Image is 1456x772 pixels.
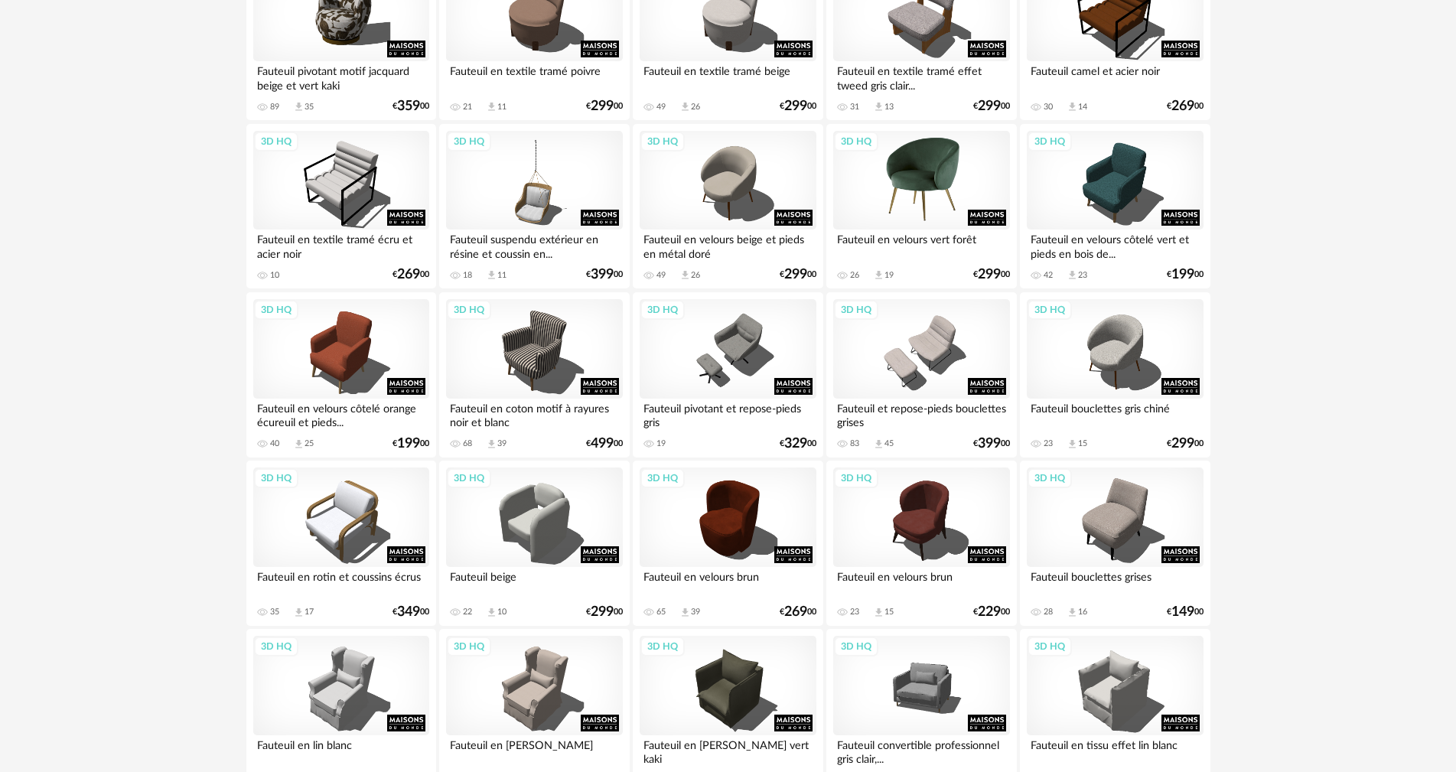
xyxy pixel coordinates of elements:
[293,101,305,112] span: Download icon
[497,102,507,112] div: 11
[973,101,1010,112] div: € 00
[270,270,279,281] div: 10
[780,438,816,449] div: € 00
[978,269,1001,280] span: 299
[486,607,497,618] span: Download icon
[1171,438,1194,449] span: 299
[834,132,878,151] div: 3D HQ
[393,101,429,112] div: € 00
[1078,102,1087,112] div: 14
[591,269,614,280] span: 399
[873,607,884,618] span: Download icon
[973,607,1010,617] div: € 00
[293,438,305,450] span: Download icon
[1078,438,1087,449] div: 15
[497,438,507,449] div: 39
[305,102,314,112] div: 35
[446,230,622,260] div: Fauteuil suspendu extérieur en résine et coussin en...
[833,230,1009,260] div: Fauteuil en velours vert forêt
[246,461,436,626] a: 3D HQ Fauteuil en rotin et coussins écrus 35 Download icon 17 €34900
[978,607,1001,617] span: 229
[691,607,700,617] div: 39
[446,567,622,598] div: Fauteuil beige
[270,607,279,617] div: 35
[463,607,472,617] div: 22
[640,468,685,488] div: 3D HQ
[679,101,691,112] span: Download icon
[253,230,429,260] div: Fauteuil en textile tramé écru et acier noir
[1020,124,1210,289] a: 3D HQ Fauteuil en velours côtelé vert et pieds en bois de... 42 Download icon 23 €19900
[633,124,822,289] a: 3D HQ Fauteuil en velours beige et pieds en métal doré 49 Download icon 26 €29900
[884,438,894,449] div: 45
[833,61,1009,92] div: Fauteuil en textile tramé effet tweed gris clair...
[1171,607,1194,617] span: 149
[640,300,685,320] div: 3D HQ
[784,607,807,617] span: 269
[784,269,807,280] span: 299
[1044,102,1053,112] div: 30
[253,735,429,766] div: Fauteuil en lin blanc
[1027,230,1203,260] div: Fauteuil en velours côtelé vert et pieds en bois de...
[1171,269,1194,280] span: 199
[780,607,816,617] div: € 00
[591,101,614,112] span: 299
[447,300,491,320] div: 3D HQ
[397,101,420,112] span: 359
[446,735,622,766] div: Fauteuil en [PERSON_NAME]
[679,269,691,281] span: Download icon
[656,102,666,112] div: 49
[1167,101,1204,112] div: € 00
[1028,300,1072,320] div: 3D HQ
[254,637,298,656] div: 3D HQ
[305,438,314,449] div: 25
[640,132,685,151] div: 3D HQ
[640,567,816,598] div: Fauteuil en velours brun
[1078,607,1087,617] div: 16
[973,438,1010,449] div: € 00
[497,270,507,281] div: 11
[1171,101,1194,112] span: 269
[640,735,816,766] div: Fauteuil en [PERSON_NAME] vert kaki
[640,637,685,656] div: 3D HQ
[1167,607,1204,617] div: € 00
[439,461,629,626] a: 3D HQ Fauteuil beige 22 Download icon 10 €29900
[834,300,878,320] div: 3D HQ
[884,607,894,617] div: 15
[679,607,691,618] span: Download icon
[850,270,859,281] div: 26
[1044,270,1053,281] div: 42
[497,607,507,617] div: 10
[833,399,1009,429] div: Fauteuil et repose-pieds bouclettes grises
[1027,735,1203,766] div: Fauteuil en tissu effet lin blanc
[1167,438,1204,449] div: € 00
[884,102,894,112] div: 13
[834,468,878,488] div: 3D HQ
[978,438,1001,449] span: 399
[1067,269,1078,281] span: Download icon
[833,567,1009,598] div: Fauteuil en velours brun
[253,567,429,598] div: Fauteuil en rotin et coussins écrus
[397,269,420,280] span: 269
[656,270,666,281] div: 49
[1020,461,1210,626] a: 3D HQ Fauteuil bouclettes grises 28 Download icon 16 €14900
[586,607,623,617] div: € 00
[850,438,859,449] div: 83
[978,101,1001,112] span: 299
[850,607,859,617] div: 23
[446,399,622,429] div: Fauteuil en coton motif à rayures noir et blanc
[656,438,666,449] div: 19
[486,101,497,112] span: Download icon
[1027,399,1203,429] div: Fauteuil bouclettes gris chiné
[293,607,305,618] span: Download icon
[254,468,298,488] div: 3D HQ
[691,102,700,112] div: 26
[253,399,429,429] div: Fauteuil en velours côtelé orange écureuil et pieds...
[246,124,436,289] a: 3D HQ Fauteuil en textile tramé écru et acier noir 10 €26900
[691,270,700,281] div: 26
[1044,438,1053,449] div: 23
[270,438,279,449] div: 40
[1028,132,1072,151] div: 3D HQ
[826,461,1016,626] a: 3D HQ Fauteuil en velours brun 23 Download icon 15 €22900
[640,230,816,260] div: Fauteuil en velours beige et pieds en métal doré
[834,637,878,656] div: 3D HQ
